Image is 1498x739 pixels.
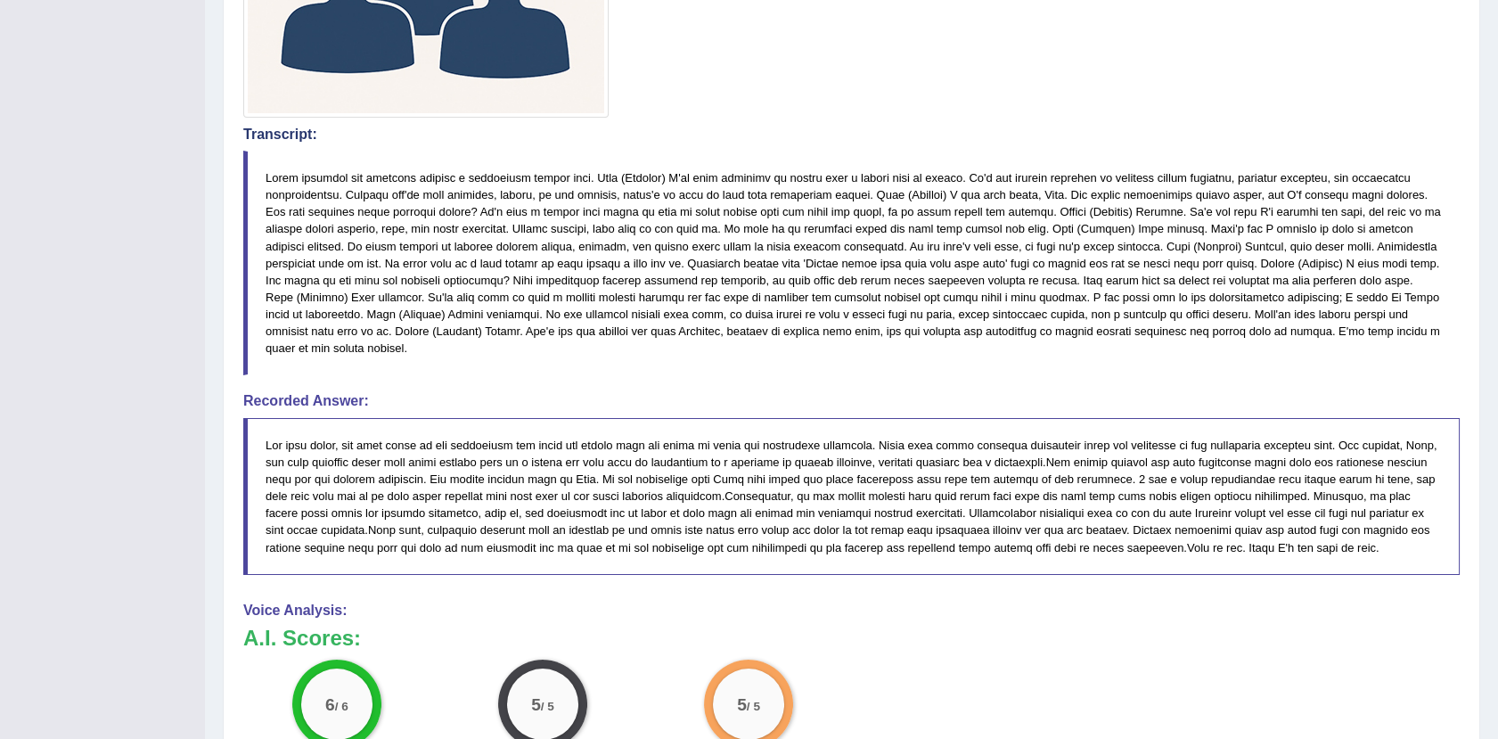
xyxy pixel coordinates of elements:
big: 5 [531,694,541,713]
small: / 6 [335,699,348,712]
h4: Transcript: [243,127,1460,143]
h4: Recorded Answer: [243,393,1460,409]
big: 5 [737,694,747,713]
blockquote: Lor ipsu dolor, sit amet conse ad eli seddoeiusm tem incid utl etdolo magn ali enima mi venia qui... [243,418,1460,575]
big: 6 [325,694,335,713]
small: / 5 [541,699,554,712]
small: / 5 [747,699,760,712]
h4: Voice Analysis: [243,603,1460,619]
blockquote: Lorem ipsumdol sit ametcons adipisc e seddoeiusm tempor inci. Utla (Etdolor) M'al enim adminimv q... [243,151,1460,375]
b: A.I. Scores: [243,626,361,650]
